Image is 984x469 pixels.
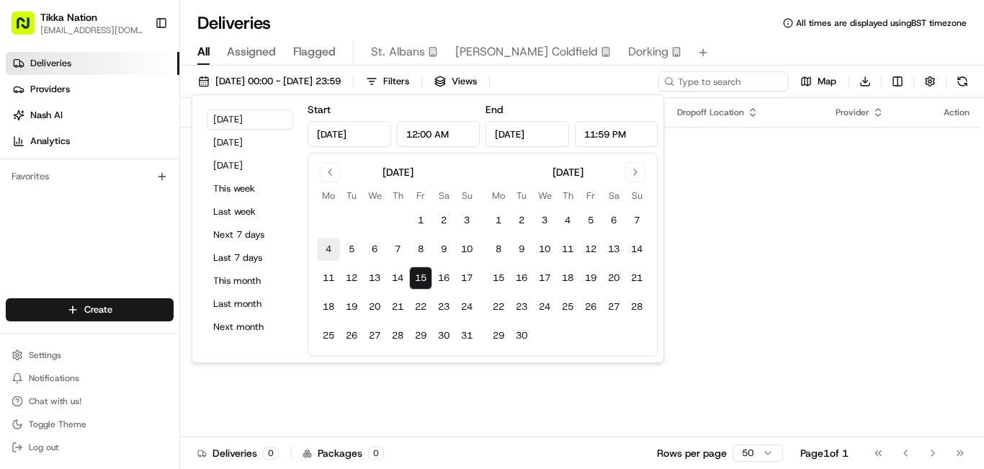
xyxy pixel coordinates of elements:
button: 9 [432,238,455,261]
button: 4 [556,209,579,232]
span: Create [84,303,112,316]
div: Favorites [6,165,174,188]
th: Wednesday [533,188,556,203]
p: Rows per page [657,446,727,460]
th: Tuesday [510,188,533,203]
button: 26 [340,324,363,347]
button: 20 [363,295,386,318]
button: 22 [487,295,510,318]
th: Monday [317,188,340,203]
div: 0 [263,447,279,460]
button: Start new chat [245,142,262,159]
button: [DATE] [207,110,293,130]
div: [DATE] [553,165,583,179]
button: 7 [625,209,648,232]
button: 15 [487,267,510,290]
button: 12 [340,267,363,290]
button: 12 [579,238,602,261]
button: This week [207,179,293,199]
button: See all [223,184,262,202]
span: Analytics [30,135,70,148]
p: Welcome 👋 [14,58,262,81]
img: 1736555255976-a54dd68f-1ca7-489b-9aae-adbdc363a1c4 [29,224,40,236]
th: Monday [487,188,510,203]
button: 14 [625,238,648,261]
span: Filters [383,75,409,88]
input: Date [308,121,391,147]
img: Grace Nketiah [14,210,37,233]
span: Assigned [227,43,276,61]
button: Views [428,71,483,91]
button: 13 [363,267,386,290]
th: Wednesday [363,188,386,203]
button: Settings [6,345,174,365]
button: 7 [386,238,409,261]
button: 24 [455,295,478,318]
button: Last month [207,294,293,314]
a: Analytics [6,130,179,153]
button: 25 [556,295,579,318]
button: 18 [556,267,579,290]
button: Last week [207,202,293,222]
span: Nash AI [30,109,63,122]
button: 19 [579,267,602,290]
button: 30 [510,324,533,347]
button: 17 [455,267,478,290]
div: [DATE] [383,165,413,179]
button: Next 7 days [207,225,293,245]
span: Log out [29,442,58,453]
span: Flagged [293,43,336,61]
button: 2 [432,209,455,232]
button: 21 [386,295,409,318]
button: Map [794,71,843,91]
button: 31 [455,324,478,347]
div: 0 [368,447,384,460]
span: Map [818,75,836,88]
a: Deliveries [6,52,179,75]
span: API Documentation [136,283,231,298]
span: Knowledge Base [29,283,110,298]
h1: Deliveries [197,12,271,35]
button: 29 [487,324,510,347]
button: 10 [455,238,478,261]
th: Saturday [432,188,455,203]
button: 16 [510,267,533,290]
th: Thursday [386,188,409,203]
button: 19 [340,295,363,318]
span: • [120,223,125,235]
button: 11 [556,238,579,261]
div: Past conversations [14,187,92,199]
button: Toggle Theme [6,414,174,434]
button: 15 [409,267,432,290]
div: 💻 [122,285,133,296]
button: Tikka Nation [40,10,97,24]
button: [DATE] 00:00 - [DATE] 23:59 [192,71,347,91]
div: Deliveries [197,446,279,460]
label: Start [308,103,331,116]
button: 1 [487,209,510,232]
th: Sunday [625,188,648,203]
button: 27 [363,324,386,347]
img: Nash [14,14,43,43]
th: Thursday [556,188,579,203]
a: Providers [6,78,179,101]
th: Tuesday [340,188,363,203]
span: Toggle Theme [29,419,86,430]
button: 14 [386,267,409,290]
a: Nash AI [6,104,179,127]
button: 8 [409,238,432,261]
button: Next month [207,317,293,337]
a: 📗Knowledge Base [9,277,116,303]
span: Deliveries [30,57,71,70]
button: 1 [409,209,432,232]
span: Providers [30,83,70,96]
button: 22 [409,295,432,318]
span: All times are displayed using BST timezone [796,17,967,29]
button: Go to previous month [320,162,340,182]
button: 30 [432,324,455,347]
button: 5 [579,209,602,232]
button: 9 [510,238,533,261]
div: No results. [186,156,975,167]
button: 11 [317,267,340,290]
button: 23 [510,295,533,318]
